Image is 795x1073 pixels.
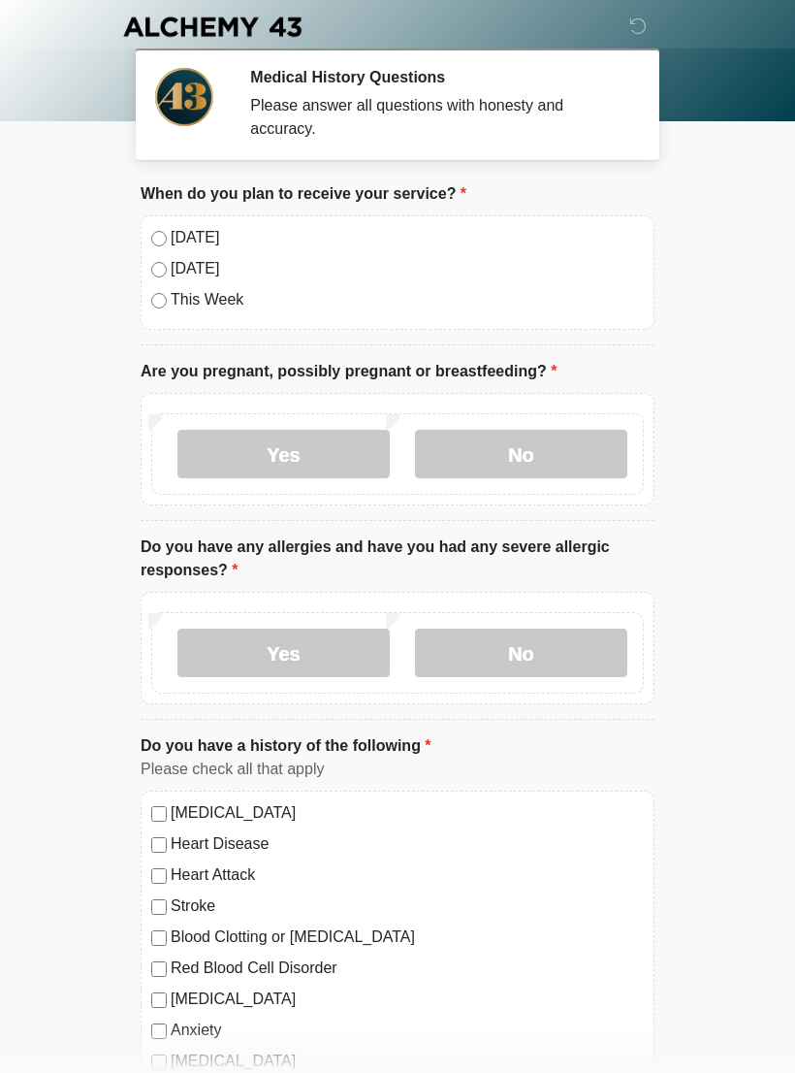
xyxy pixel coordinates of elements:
input: Heart Attack [151,868,167,884]
label: [MEDICAL_DATA] [171,801,644,825]
label: Heart Attack [171,863,644,887]
label: Are you pregnant, possibly pregnant or breastfeeding? [141,360,556,383]
input: Blood Clotting or [MEDICAL_DATA] [151,930,167,946]
label: When do you plan to receive your service? [141,182,466,206]
label: Do you have any allergies and have you had any severe allergic responses? [141,536,654,582]
label: Blood Clotting or [MEDICAL_DATA] [171,926,644,949]
label: Anxiety [171,1019,644,1042]
input: [MEDICAL_DATA] [151,1055,167,1070]
input: Stroke [151,899,167,915]
label: [MEDICAL_DATA] [171,988,644,1011]
input: This Week [151,293,167,309]
input: [DATE] [151,231,167,246]
input: Red Blood Cell Disorder [151,961,167,977]
div: Please answer all questions with honesty and accuracy. [250,94,625,141]
input: [MEDICAL_DATA] [151,806,167,822]
label: [DATE] [171,226,644,249]
label: No [415,430,627,478]
img: Agent Avatar [155,68,213,126]
input: Heart Disease [151,837,167,853]
h2: Medical History Questions [250,68,625,86]
label: Red Blood Cell Disorder [171,957,644,980]
div: Please check all that apply [141,758,654,781]
label: This Week [171,288,644,311]
label: Do you have a history of the following [141,734,431,758]
input: Anxiety [151,1024,167,1039]
label: Stroke [171,894,644,918]
label: Yes [177,629,390,677]
label: Heart Disease [171,832,644,856]
input: [DATE] [151,262,167,277]
label: No [415,629,627,677]
input: [MEDICAL_DATA] [151,992,167,1008]
img: Alchemy 43 Logo [121,15,303,39]
label: [MEDICAL_DATA] [171,1050,644,1073]
label: [DATE] [171,257,644,280]
label: Yes [177,430,390,478]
